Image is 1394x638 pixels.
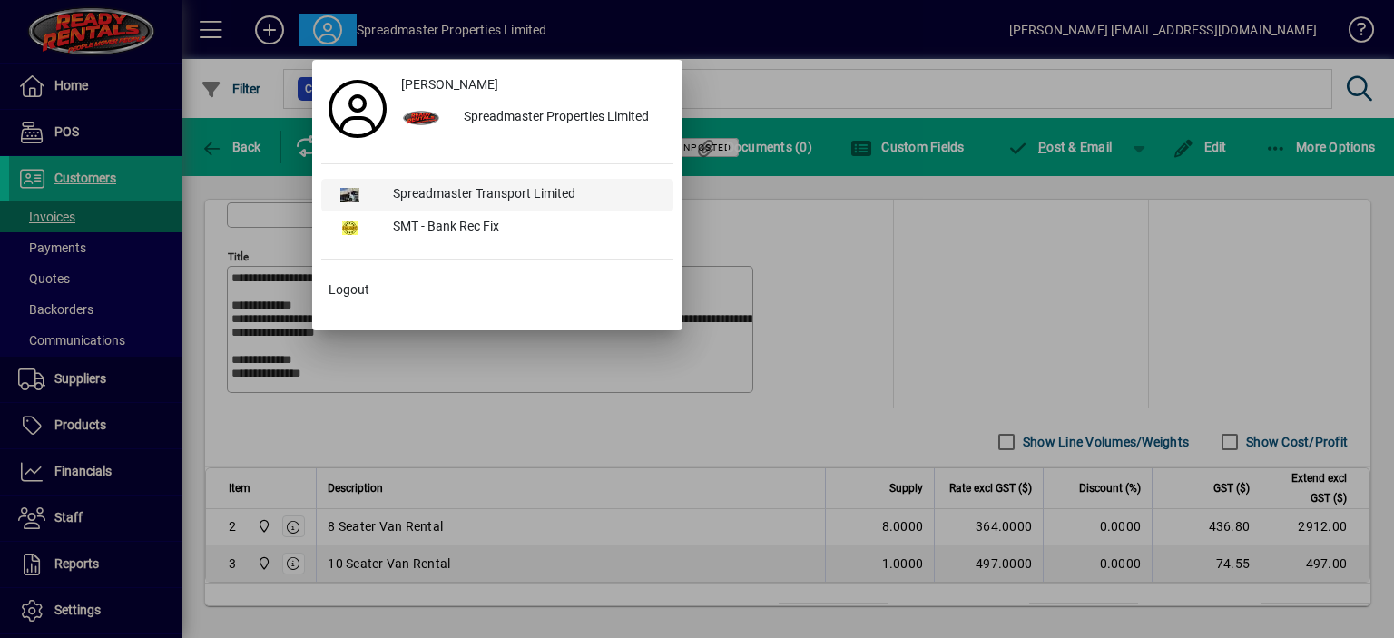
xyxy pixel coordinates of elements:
span: Logout [329,280,369,299]
button: Spreadmaster Properties Limited [394,102,673,134]
a: [PERSON_NAME] [394,69,673,102]
span: [PERSON_NAME] [401,75,498,94]
div: SMT - Bank Rec Fix [378,211,673,244]
button: Logout [321,274,673,307]
button: Spreadmaster Transport Limited [321,179,673,211]
button: SMT - Bank Rec Fix [321,211,673,244]
div: Spreadmaster Properties Limited [449,102,673,134]
div: Spreadmaster Transport Limited [378,179,673,211]
a: Profile [321,93,394,125]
